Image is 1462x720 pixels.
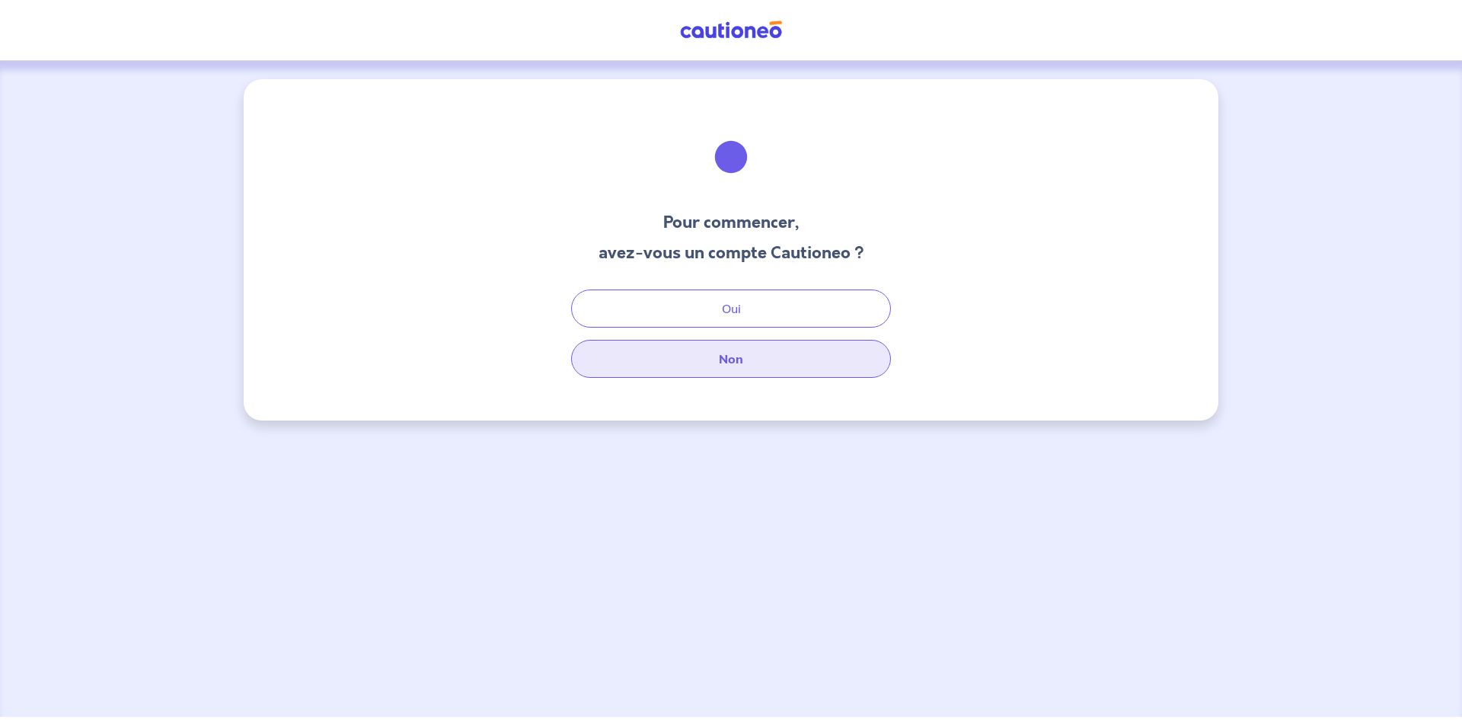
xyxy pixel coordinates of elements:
button: Non [571,340,891,378]
img: illu_welcome.svg [690,116,772,198]
h3: avez-vous un compte Cautioneo ? [599,241,864,265]
img: Cautioneo [674,21,788,40]
h3: Pour commencer, [599,210,864,235]
button: Oui [571,290,891,328]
